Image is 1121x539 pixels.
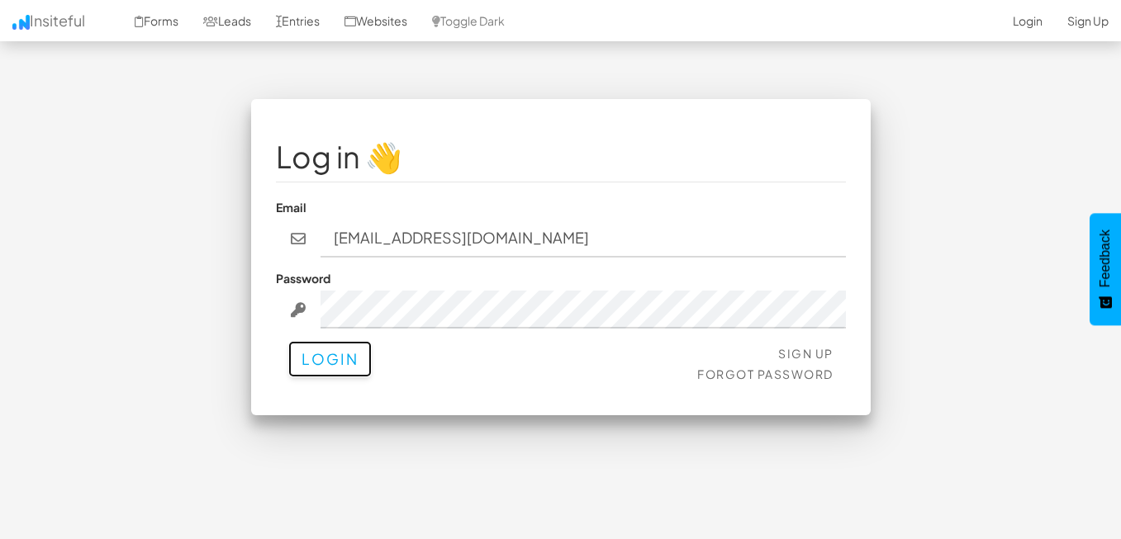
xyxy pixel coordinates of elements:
button: Feedback - Show survey [1090,213,1121,325]
img: icon.png [12,15,30,30]
input: john@doe.com [321,220,846,258]
button: Login [288,341,372,377]
label: Email [276,199,306,215]
label: Password [276,270,330,286]
h1: Log in 👋 [276,140,846,173]
a: Sign Up [778,346,834,361]
span: Feedback [1098,229,1113,287]
a: Forgot Password [697,366,834,381]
